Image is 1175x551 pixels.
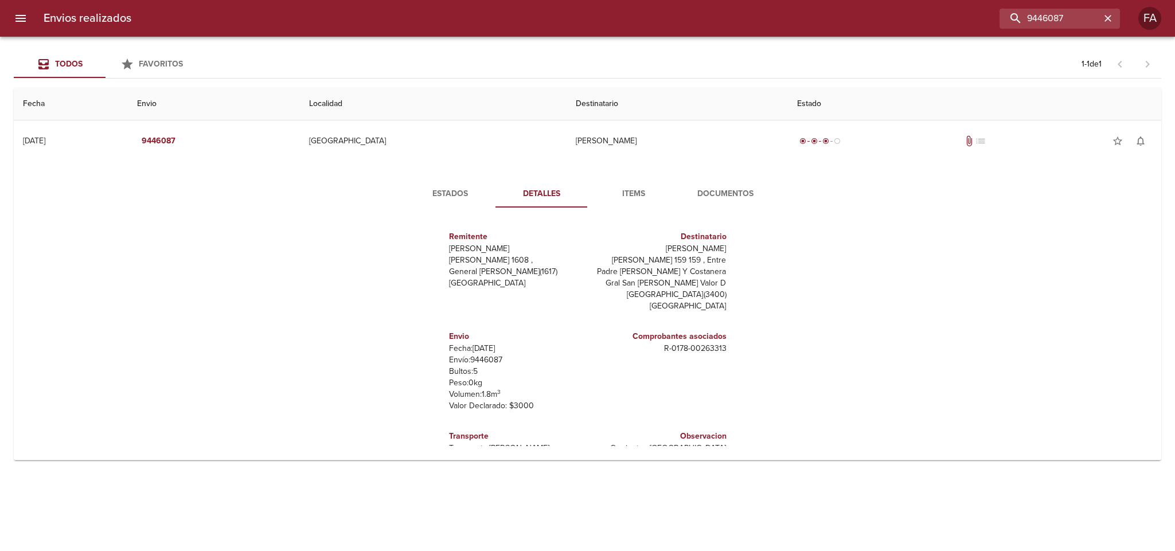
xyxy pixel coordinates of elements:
p: Corrientes [GEOGRAPHIC_DATA] [592,443,727,454]
span: Items [595,187,673,201]
button: Activar notificaciones [1129,130,1152,153]
span: Todos [55,59,83,69]
span: Favoritos [139,59,183,69]
span: radio_button_checked [822,138,829,144]
em: 9446087 [142,134,175,149]
p: Envío: 9446087 [449,354,583,366]
th: Destinatario [567,88,788,120]
input: buscar [1000,9,1100,29]
p: Volumen: 1.8 m [449,389,583,400]
th: Estado [788,88,1161,120]
span: Documentos [686,187,764,201]
p: [GEOGRAPHIC_DATA] ( 3400 ) [592,289,727,300]
p: Valor Declarado: $ 3000 [449,400,583,412]
div: Tabs Envios [14,50,197,78]
div: Tabs detalle de guia [404,180,771,208]
td: [GEOGRAPHIC_DATA] [300,120,567,162]
p: [PERSON_NAME] 1608 , [449,255,583,266]
th: Localidad [300,88,567,120]
p: Transporte: [PERSON_NAME] [449,443,583,454]
h6: Observacion [592,430,727,443]
td: [PERSON_NAME] [567,120,788,162]
p: Bultos: 5 [449,366,583,377]
p: Peso: 0 kg [449,377,583,389]
p: Fecha: [DATE] [449,343,583,354]
p: [GEOGRAPHIC_DATA] [449,278,583,289]
p: General [PERSON_NAME] ( 1617 ) [449,266,583,278]
table: Tabla de envíos del cliente [14,88,1161,460]
span: Pagina siguiente [1134,50,1161,78]
button: Agregar a favoritos [1106,130,1129,153]
p: R - 0178 - 00263313 [592,343,727,354]
span: Detalles [503,187,581,201]
span: star_border [1112,135,1123,147]
p: [GEOGRAPHIC_DATA] [592,300,727,312]
span: radio_button_unchecked [834,138,841,144]
span: radio_button_checked [811,138,818,144]
span: Tiene documentos adjuntos [963,135,975,147]
span: Pagina anterior [1106,58,1134,69]
button: menu [7,5,34,32]
div: En viaje [797,135,843,147]
span: radio_button_checked [799,138,806,144]
div: FA [1138,7,1161,30]
span: No tiene pedido asociado [975,135,986,147]
h6: Envio [449,330,583,343]
sup: 3 [497,388,501,396]
div: [DATE] [23,136,45,146]
h6: Transporte [449,430,583,443]
th: Envio [128,88,300,120]
p: [PERSON_NAME] [449,243,583,255]
p: [PERSON_NAME] [592,243,727,255]
h6: Comprobantes asociados [592,330,727,343]
h6: Remitente [449,230,583,243]
button: 9446087 [137,131,180,152]
span: Estados [411,187,489,201]
h6: Envios realizados [44,9,131,28]
p: [PERSON_NAME] 159 159 , Entre Padre [PERSON_NAME] Y Costanera Gral San [PERSON_NAME] Valor D [592,255,727,289]
div: Abrir información de usuario [1138,7,1161,30]
span: notifications_none [1135,135,1146,147]
th: Fecha [14,88,128,120]
p: 1 - 1 de 1 [1082,58,1102,70]
h6: Destinatario [592,230,727,243]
